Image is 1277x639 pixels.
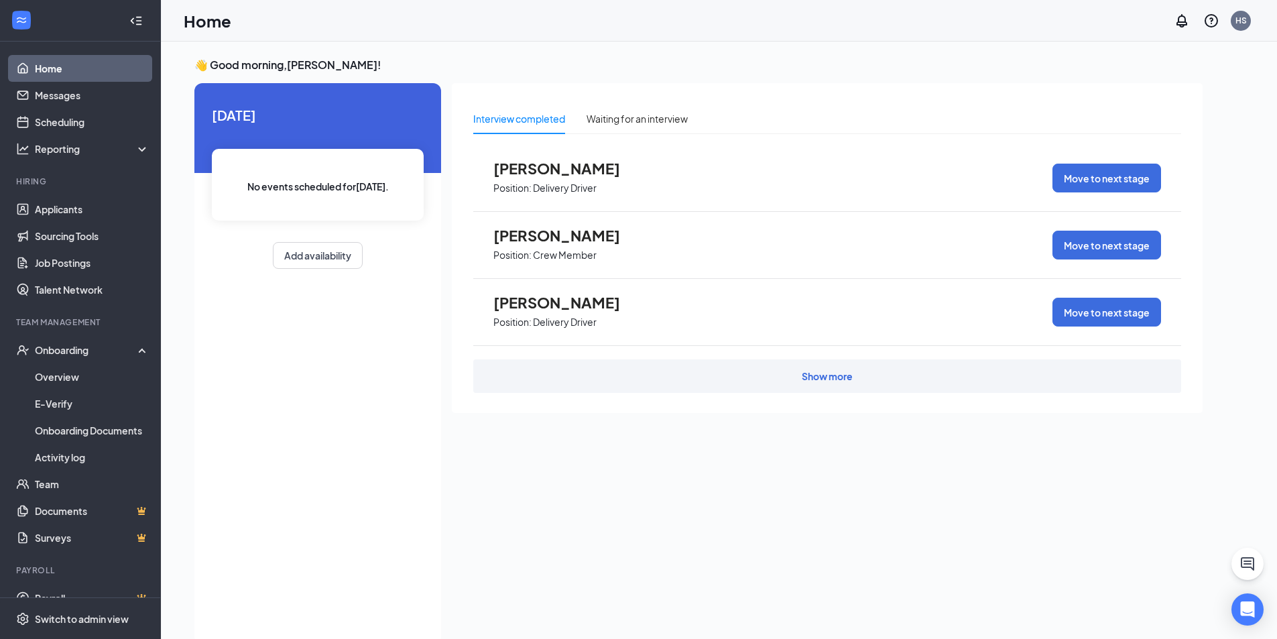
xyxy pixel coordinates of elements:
[1231,593,1264,626] div: Open Intercom Messenger
[533,249,597,262] p: Crew Member
[35,276,149,303] a: Talent Network
[1203,13,1219,29] svg: QuestionInfo
[802,369,853,383] div: Show more
[212,105,424,125] span: [DATE]
[35,612,129,626] div: Switch to admin view
[587,111,688,126] div: Waiting for an interview
[35,498,149,524] a: DocumentsCrown
[473,111,565,126] div: Interview completed
[493,182,532,194] p: Position:
[1235,15,1247,26] div: HS
[35,82,149,109] a: Messages
[35,249,149,276] a: Job Postings
[35,390,149,417] a: E-Verify
[35,109,149,135] a: Scheduling
[1052,231,1161,259] button: Move to next stage
[35,142,150,156] div: Reporting
[35,417,149,444] a: Onboarding Documents
[16,343,29,357] svg: UserCheck
[533,182,597,194] p: Delivery Driver
[493,294,641,311] span: [PERSON_NAME]
[129,14,143,27] svg: Collapse
[16,316,147,328] div: Team Management
[16,176,147,187] div: Hiring
[35,343,138,357] div: Onboarding
[247,179,389,194] span: No events scheduled for [DATE] .
[1052,164,1161,192] button: Move to next stage
[35,223,149,249] a: Sourcing Tools
[184,9,231,32] h1: Home
[493,249,532,262] p: Position:
[493,160,641,177] span: [PERSON_NAME]
[35,524,149,551] a: SurveysCrown
[273,242,363,269] button: Add availability
[1239,556,1256,572] svg: ChatActive
[35,196,149,223] a: Applicants
[16,142,29,156] svg: Analysis
[35,363,149,390] a: Overview
[15,13,28,27] svg: WorkstreamLogo
[35,471,149,498] a: Team
[1231,548,1264,580] button: ChatActive
[35,55,149,82] a: Home
[1052,298,1161,327] button: Move to next stage
[493,316,532,329] p: Position:
[493,227,641,244] span: [PERSON_NAME]
[1174,13,1190,29] svg: Notifications
[35,444,149,471] a: Activity log
[533,316,597,329] p: Delivery Driver
[16,612,29,626] svg: Settings
[194,58,1203,72] h3: 👋 Good morning, [PERSON_NAME] !
[35,585,149,612] a: PayrollCrown
[16,565,147,576] div: Payroll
